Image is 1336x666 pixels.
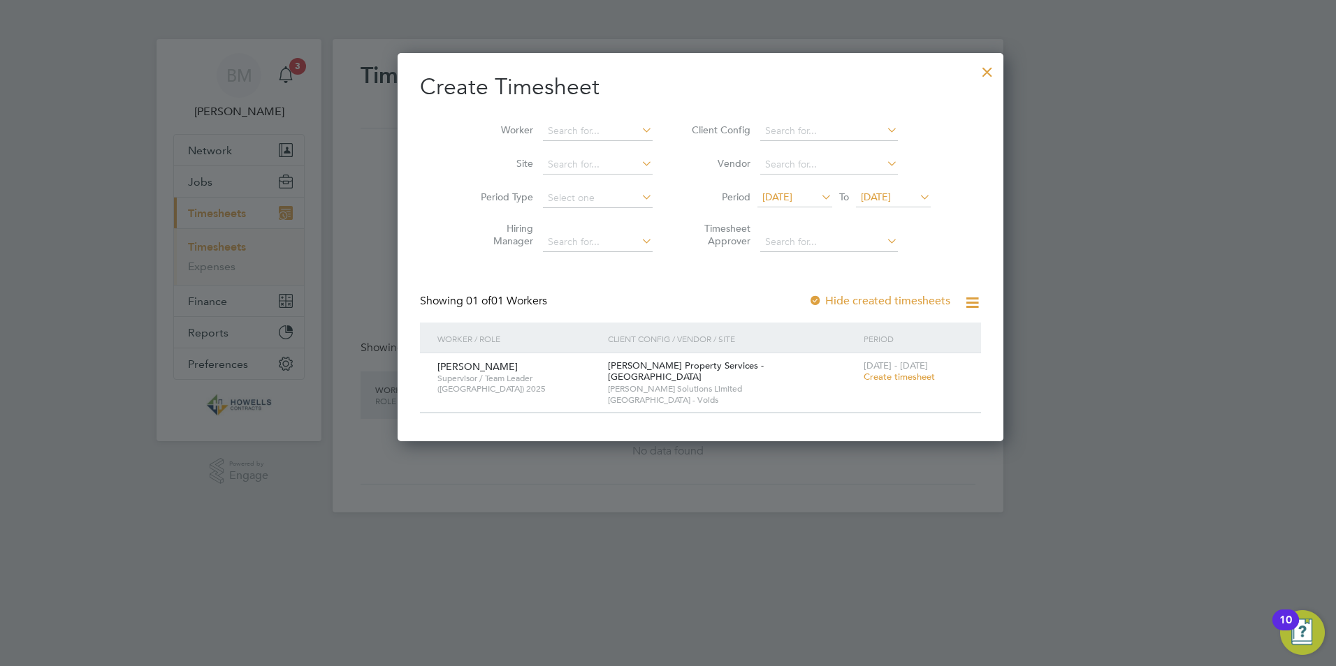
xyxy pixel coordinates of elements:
[864,360,928,371] span: [DATE] - [DATE]
[604,323,860,355] div: Client Config / Vendor / Site
[437,360,518,373] span: [PERSON_NAME]
[608,394,857,406] span: [GEOGRAPHIC_DATA] - Voids
[688,191,750,203] label: Period
[688,222,750,247] label: Timesheet Approver
[434,323,604,355] div: Worker / Role
[437,373,597,394] span: Supervisor / Team Leader ([GEOGRAPHIC_DATA]) 2025
[688,157,750,170] label: Vendor
[420,294,550,309] div: Showing
[543,121,653,141] input: Search for...
[420,73,981,102] h2: Create Timesheet
[760,155,898,175] input: Search for...
[688,124,750,136] label: Client Config
[860,323,967,355] div: Period
[470,222,533,247] label: Hiring Manager
[466,294,491,308] span: 01 of
[762,191,792,203] span: [DATE]
[543,232,653,252] input: Search for...
[864,371,935,383] span: Create timesheet
[470,157,533,170] label: Site
[835,188,853,206] span: To
[861,191,891,203] span: [DATE]
[760,232,898,252] input: Search for...
[543,188,653,208] input: Select one
[808,294,950,308] label: Hide created timesheets
[543,155,653,175] input: Search for...
[470,191,533,203] label: Period Type
[608,383,857,394] span: [PERSON_NAME] Solutions Limited
[470,124,533,136] label: Worker
[760,121,898,141] input: Search for...
[1279,620,1292,638] div: 10
[1280,610,1325,655] button: Open Resource Center, 10 new notifications
[466,294,547,308] span: 01 Workers
[608,360,764,383] span: [PERSON_NAME] Property Services - [GEOGRAPHIC_DATA]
